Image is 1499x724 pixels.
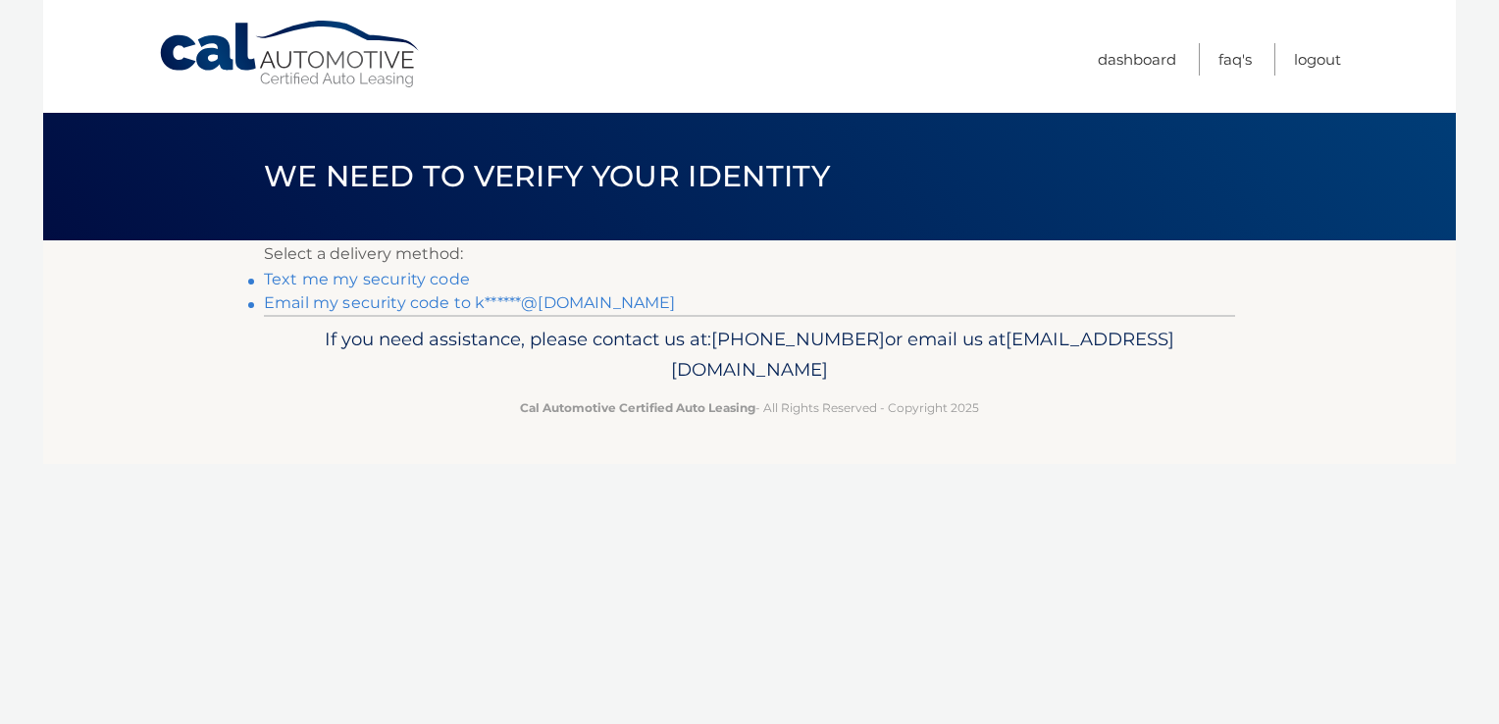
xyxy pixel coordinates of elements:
[1098,43,1176,76] a: Dashboard
[520,400,755,415] strong: Cal Automotive Certified Auto Leasing
[1218,43,1252,76] a: FAQ's
[264,240,1235,268] p: Select a delivery method:
[264,270,470,288] a: Text me my security code
[277,397,1222,418] p: - All Rights Reserved - Copyright 2025
[264,293,676,312] a: Email my security code to k******@[DOMAIN_NAME]
[277,324,1222,387] p: If you need assistance, please contact us at: or email us at
[1294,43,1341,76] a: Logout
[158,20,423,89] a: Cal Automotive
[711,328,885,350] span: [PHONE_NUMBER]
[264,158,830,194] span: We need to verify your identity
